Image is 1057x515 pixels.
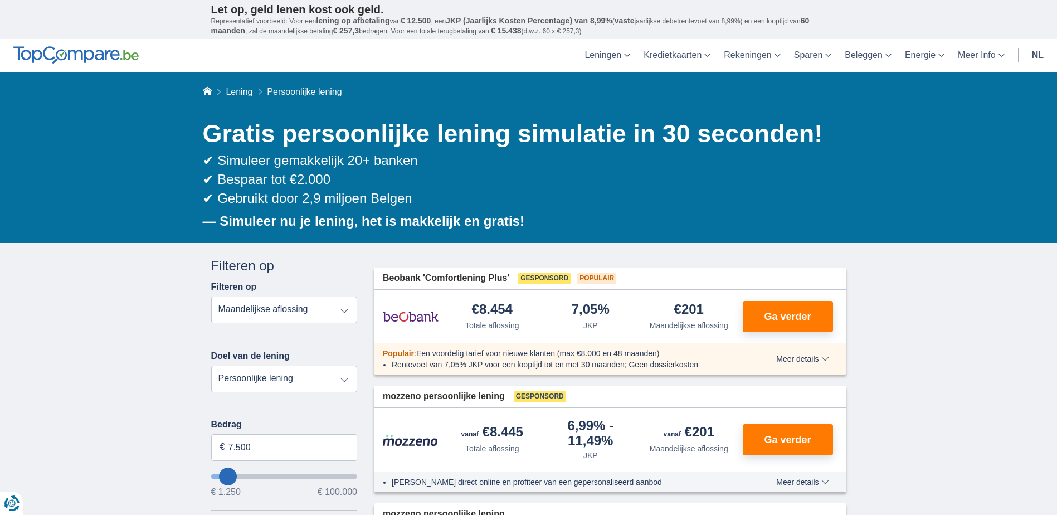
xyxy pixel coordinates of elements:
[383,434,439,446] img: product.pl.alt Mozzeno
[446,16,612,25] span: JKP (Jaarlijks Kosten Percentage) van 8,99%
[211,488,241,497] span: € 1.250
[743,301,833,332] button: Ga verder
[518,273,571,284] span: Gesponsord
[211,3,846,16] p: Let op, geld lenen kost ook geld.
[465,443,519,454] div: Totale aflossing
[220,441,225,454] span: €
[787,39,839,72] a: Sparen
[583,450,598,461] div: JKP
[383,390,505,403] span: mozzeno persoonlijke lening
[898,39,951,72] a: Energie
[838,39,898,72] a: Beleggen
[316,16,389,25] span: lening op afbetaling
[768,478,837,487] button: Meer details
[383,272,509,285] span: Beobank 'Comfortlening Plus'
[546,419,636,448] div: 6,99%
[383,349,414,358] span: Populair
[664,425,714,441] div: €201
[764,435,811,445] span: Ga verder
[211,282,257,292] label: Filteren op
[203,116,846,151] h1: Gratis persoonlijke lening simulatie in 30 seconden!
[764,312,811,322] span: Ga verder
[333,26,359,35] span: € 257,3
[650,443,728,454] div: Maandelijkse aflossing
[203,213,525,229] b: — Simuleer nu je lening, het is makkelijk en gratis!
[203,151,846,208] div: ✔ Simuleer gemakkelijk 20+ banken ✔ Bespaar tot €2.000 ✔ Gebruikt door 2,9 miljoen Belgen
[637,39,717,72] a: Kredietkaarten
[416,349,660,358] span: Een voordelig tarief voor nieuwe klanten (max €8.000 en 48 maanden)
[211,474,358,479] input: wantToBorrow
[650,320,728,331] div: Maandelijkse aflossing
[472,303,513,318] div: €8.454
[578,39,637,72] a: Leningen
[211,351,290,361] label: Doel van de lening
[203,87,212,96] a: Home
[211,256,358,275] div: Filteren op
[491,26,522,35] span: € 15.438
[768,354,837,363] button: Meer details
[465,320,519,331] div: Totale aflossing
[674,303,704,318] div: €201
[13,46,139,64] img: TopCompare
[211,16,846,36] p: Representatief voorbeeld: Voor een van , een ( jaarlijkse debetrentevoet van 8,99%) en een loopti...
[572,303,610,318] div: 7,05%
[1025,39,1050,72] a: nl
[717,39,787,72] a: Rekeningen
[743,424,833,455] button: Ga verder
[401,16,431,25] span: € 12.500
[211,420,358,430] label: Bedrag
[583,320,598,331] div: JKP
[615,16,635,25] span: vaste
[374,348,744,359] div: :
[514,391,566,402] span: Gesponsord
[267,87,342,96] span: Persoonlijke lening
[392,359,735,370] li: Rentevoet van 7,05% JKP voor een looptijd tot en met 30 maanden; Geen dossierkosten
[318,488,357,497] span: € 100.000
[776,355,829,363] span: Meer details
[461,425,523,441] div: €8.445
[951,39,1011,72] a: Meer Info
[211,16,810,35] span: 60 maanden
[776,478,829,486] span: Meer details
[392,477,735,488] li: [PERSON_NAME] direct online en profiteer van een gepersonaliseerd aanbod
[383,303,439,331] img: product.pl.alt Beobank
[577,273,616,284] span: Populair
[226,87,252,96] a: Lening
